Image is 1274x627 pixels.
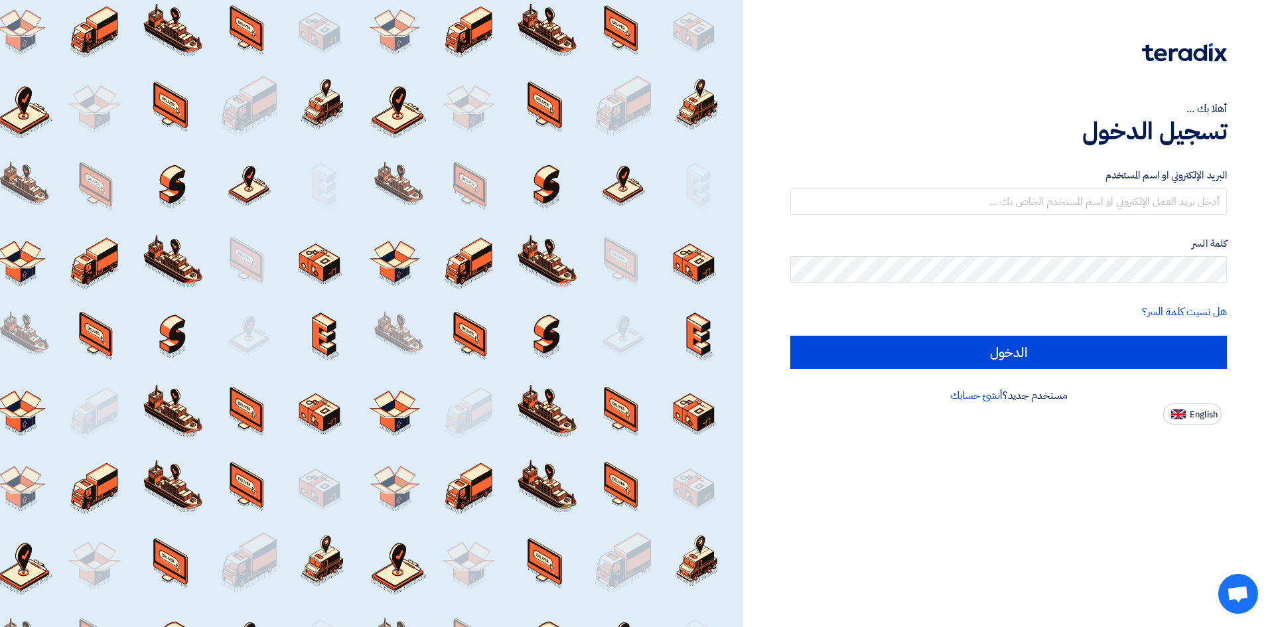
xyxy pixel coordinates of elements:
a: أنشئ حسابك [950,387,1003,403]
img: en-US.png [1171,409,1186,419]
label: البريد الإلكتروني او اسم المستخدم [790,168,1227,183]
div: دردشة مفتوحة [1218,574,1258,614]
a: هل نسيت كلمة السر؟ [1142,304,1227,320]
span: English [1190,410,1218,419]
img: Teradix logo [1142,43,1227,62]
div: أهلا بك ... [790,101,1227,117]
input: الدخول [790,336,1227,369]
input: أدخل بريد العمل الإلكتروني او اسم المستخدم الخاص بك ... [790,188,1227,215]
div: مستخدم جديد؟ [790,387,1227,403]
button: English [1163,403,1222,425]
h1: تسجيل الدخول [790,117,1227,146]
label: كلمة السر [790,236,1227,251]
